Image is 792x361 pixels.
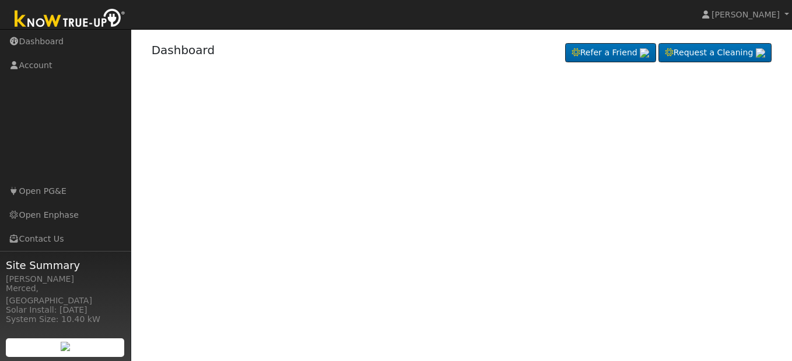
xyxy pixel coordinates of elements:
[756,48,765,58] img: retrieve
[6,313,125,325] div: System Size: 10.40 kW
[658,43,772,63] a: Request a Cleaning
[152,43,215,57] a: Dashboard
[61,342,70,351] img: retrieve
[6,273,125,285] div: [PERSON_NAME]
[640,48,649,58] img: retrieve
[712,10,780,19] span: [PERSON_NAME]
[6,304,125,316] div: Solar Install: [DATE]
[9,6,131,33] img: Know True-Up
[6,282,125,307] div: Merced, [GEOGRAPHIC_DATA]
[6,257,125,273] span: Site Summary
[565,43,656,63] a: Refer a Friend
